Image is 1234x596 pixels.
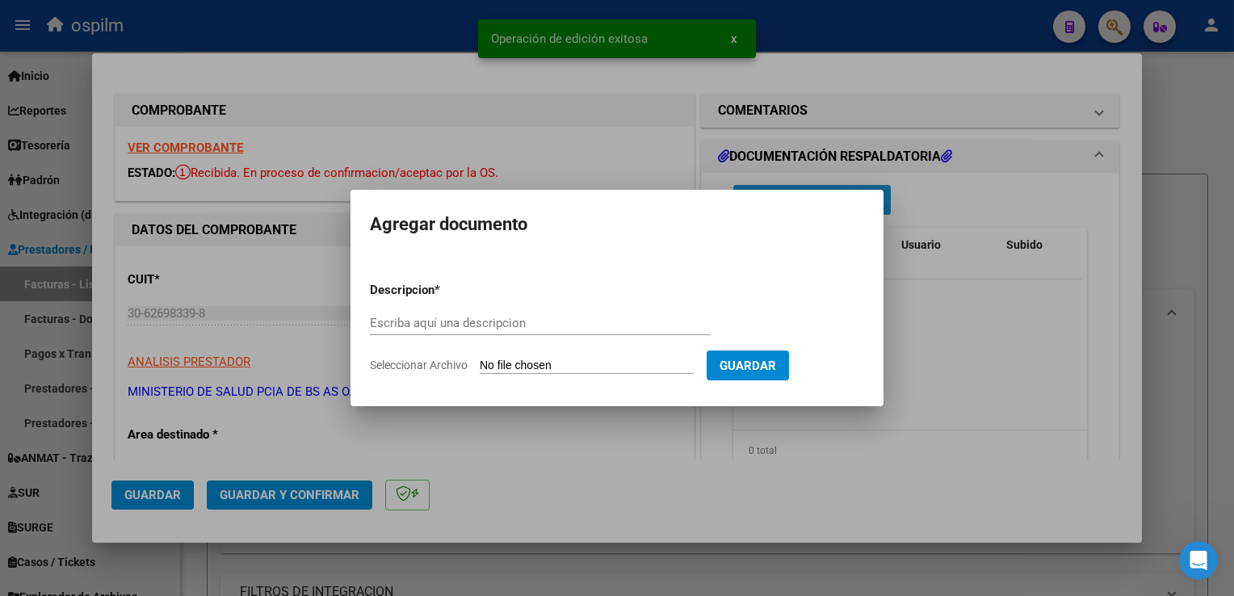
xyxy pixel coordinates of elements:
button: Guardar [707,350,789,380]
span: Guardar [720,359,776,373]
iframe: Intercom live chat [1179,541,1218,580]
span: Seleccionar Archivo [370,359,468,371]
p: Descripcion [370,281,518,300]
h2: Agregar documento [370,209,864,240]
